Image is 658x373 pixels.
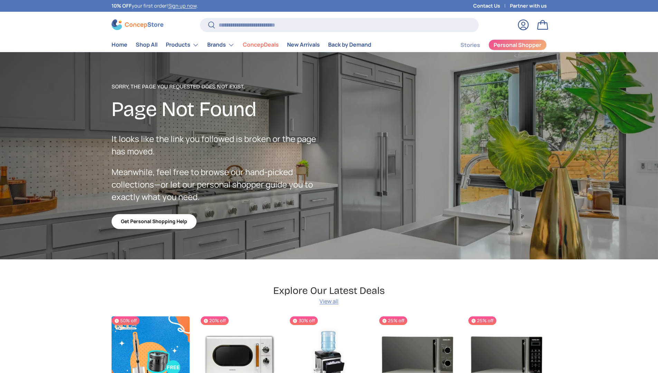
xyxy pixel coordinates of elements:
a: Get Personal Shopping Help [112,214,197,229]
span: 50% off [112,316,140,325]
a: Sign up now [168,2,197,9]
span: Personal Shopper [494,42,541,48]
p: Sorry, the page you requested does not exist. [112,83,329,91]
a: Products [166,38,199,52]
h2: Page Not Found [112,96,329,122]
span: 25% off [468,316,496,325]
nav: Secondary [444,38,547,52]
span: 25% off [379,316,407,325]
strong: 10% OFF [112,2,132,9]
a: Partner with us [510,2,547,10]
span: 20% off [201,316,229,325]
p: your first order! . [112,2,198,10]
a: Personal Shopper [488,39,547,50]
img: ConcepStore [112,19,163,30]
h2: Explore Our Latest Deals [273,284,385,297]
a: ConcepDeals [243,38,279,51]
a: Shop All [136,38,158,51]
a: Stories [460,38,480,52]
a: Back by Demand [328,38,371,51]
a: Contact Us [473,2,510,10]
summary: Products [162,38,203,52]
span: 30% off [290,316,317,325]
p: Meanwhile, feel free to browse our hand-picked collections—or let our personal shopper guide you ... [112,166,329,203]
a: Home [112,38,127,51]
p: It looks like the link you followed is broken or the page has moved. [112,133,329,157]
a: View all [320,297,338,305]
a: New Arrivals [287,38,320,51]
summary: Brands [203,38,239,52]
a: Brands [207,38,235,52]
nav: Primary [112,38,371,52]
